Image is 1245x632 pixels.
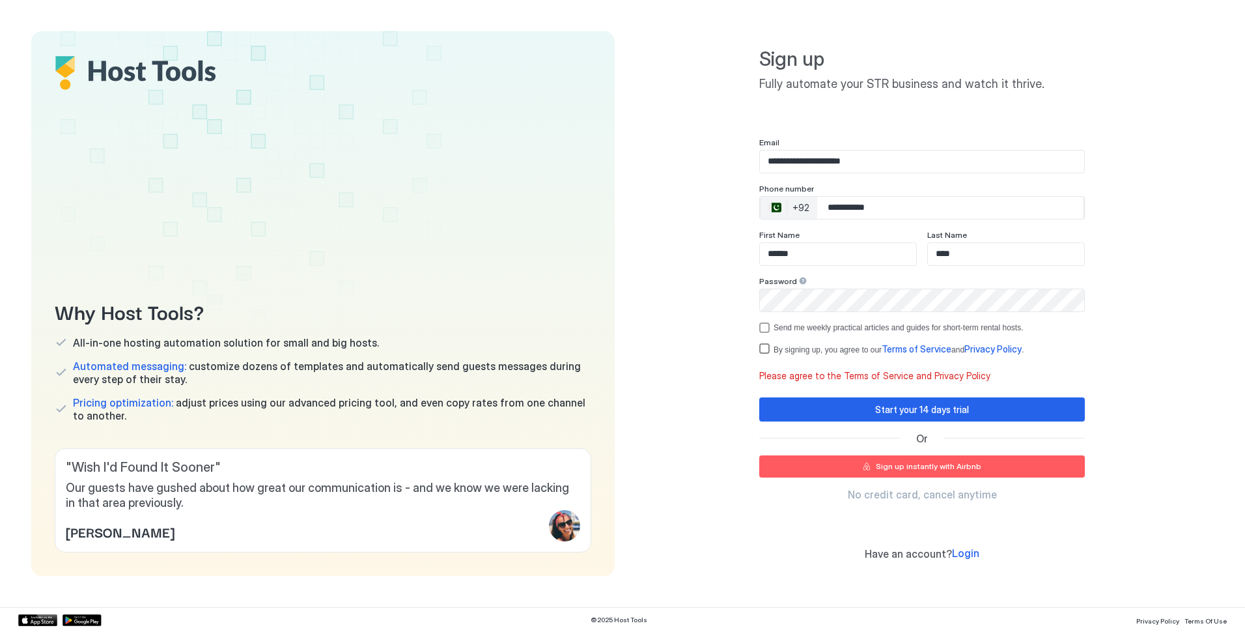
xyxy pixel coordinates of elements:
span: Please agree to the Terms of Service and Privacy Policy [759,370,993,382]
div: Send me weekly practical articles and guides for short-term rental hosts. [774,323,1085,332]
div: optOut [759,323,1085,333]
span: All-in-one hosting automation solution for small and big hosts. [73,336,379,349]
span: No credit card, cancel anytime [848,488,997,501]
span: Fully automate your STR business and watch it thrive. [759,77,1085,92]
div: profile [549,510,580,541]
span: Why Host Tools? [55,296,591,326]
input: Input Field [760,151,1084,173]
div: Sign up instantly with Airbnb [876,461,981,472]
span: Email [759,137,779,147]
button: Sign up instantly with Airbnb [759,455,1085,478]
span: Phone number [759,184,814,194]
span: " Wish I'd Found It Sooner " [66,459,580,476]
span: [PERSON_NAME] [66,522,175,541]
span: Terms of Service [882,343,951,354]
span: Have an account? [865,547,952,560]
a: Login [952,547,979,560]
span: adjust prices using our advanced pricing tool, and even copy rates from one channel to another. [73,396,591,422]
span: Automated messaging: [73,360,186,373]
div: Countries button [761,197,817,219]
a: Privacy Policy [964,345,1022,354]
input: Input Field [760,243,916,265]
span: customize dozens of templates and automatically send guests messages during every step of their s... [73,360,591,386]
input: Phone Number input [817,196,1084,220]
span: Our guests have gushed about how great our communication is - and we know we were lacking in that... [66,481,580,510]
span: First Name [759,230,800,240]
span: Or [916,432,928,445]
span: Terms Of Use [1184,617,1227,625]
div: +92 [792,202,809,214]
a: Google Play Store [63,614,102,626]
button: Start your 14 days trial [759,397,1085,422]
div: termsPrivacy [759,343,1085,355]
a: App Store [18,614,57,626]
input: Input Field [760,289,1084,311]
span: Privacy Policy [964,343,1022,354]
iframe: Intercom live chat [13,588,44,619]
span: Pricing optimization: [73,396,173,409]
a: Terms Of Use [1184,613,1227,627]
span: Last Name [927,230,967,240]
span: Sign up [759,47,1085,72]
div: By signing up, you agree to our and . [774,343,1085,355]
span: © 2025 Host Tools [591,616,647,624]
a: Privacy Policy [1136,613,1179,627]
span: Privacy Policy [1136,617,1179,625]
a: Terms of Service [882,345,951,354]
input: Input Field [928,243,1084,265]
span: Password [759,276,797,286]
div: Start your 14 days trial [875,403,969,416]
div: 🇵🇰 [768,200,781,216]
